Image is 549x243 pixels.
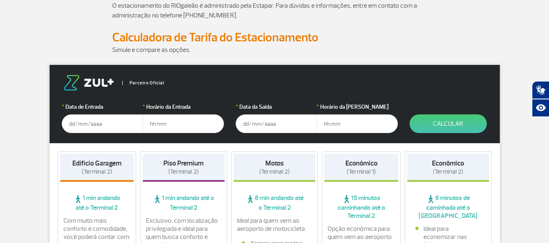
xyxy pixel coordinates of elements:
[265,159,284,168] strong: Motos
[324,194,398,220] span: 15 minutos caminhando até o Terminal 2
[143,114,224,133] input: hh:mm
[328,225,395,241] p: Opção econômica para quem vem ao aeroporto.
[143,103,224,111] label: Horário da Entrada
[410,114,487,133] button: Calcular
[72,159,122,168] strong: Edifício Garagem
[345,159,378,168] strong: Econômico
[143,194,225,212] span: 1 min andando até o Terminal 2
[532,81,549,99] button: Abrir tradutor de língua de sinais.
[433,168,463,176] span: (Terminal 2)
[62,75,115,90] img: logo-zul.png
[63,217,131,241] p: Com muito mais conforto e comodidade, você poderá contar com:
[236,114,317,133] input: dd/mm/aaaa
[163,159,204,168] strong: Piso Premium
[112,30,437,45] h2: Calculadora de Tarifa do Estacionamento
[112,45,437,55] p: Simule e compare as opções.
[82,168,112,176] span: (Terminal 2)
[347,168,376,176] span: (Terminal 1)
[432,159,464,168] strong: Econômico
[62,103,143,111] label: Data de Entrada
[112,1,437,20] p: O estacionamento do RIOgaleão é administrado pela Estapar. Para dúvidas e informações, entre em c...
[62,114,143,133] input: dd/mm/aaaa
[407,194,489,220] span: 6 minutos de caminhada até o [GEOGRAPHIC_DATA]
[532,81,549,117] div: Plugin de acessibilidade da Hand Talk.
[168,168,199,176] span: (Terminal 2)
[259,168,290,176] span: (Terminal 2)
[60,194,134,212] span: 1 min andando até o Terminal 2
[234,194,316,212] span: 6 min andando até o Terminal 2
[317,114,398,133] input: hh:mm
[236,103,317,111] label: Data da Saída
[317,103,398,111] label: Horário da [PERSON_NAME]
[532,99,549,117] button: Abrir recursos assistivos.
[237,217,312,233] p: Ideal para quem vem ao aeroporto de motocicleta.
[122,81,164,85] span: Parceiro Oficial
